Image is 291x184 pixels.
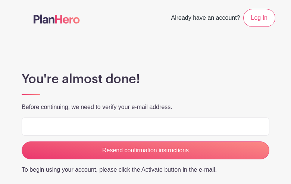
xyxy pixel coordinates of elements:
input: Resend confirmation instructions [22,141,269,159]
a: Log In [243,9,275,27]
p: To begin using your account, please click the Activate button in the e-mail. [22,165,269,174]
p: Before continuing, we need to verify your e-mail address. [22,103,269,112]
h1: You're almost done! [22,72,269,87]
span: Already have an account? [171,10,240,27]
img: logo-507f7623f17ff9eddc593b1ce0a138ce2505c220e1c5a4e2b4648c50719b7d32.svg [34,15,80,24]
